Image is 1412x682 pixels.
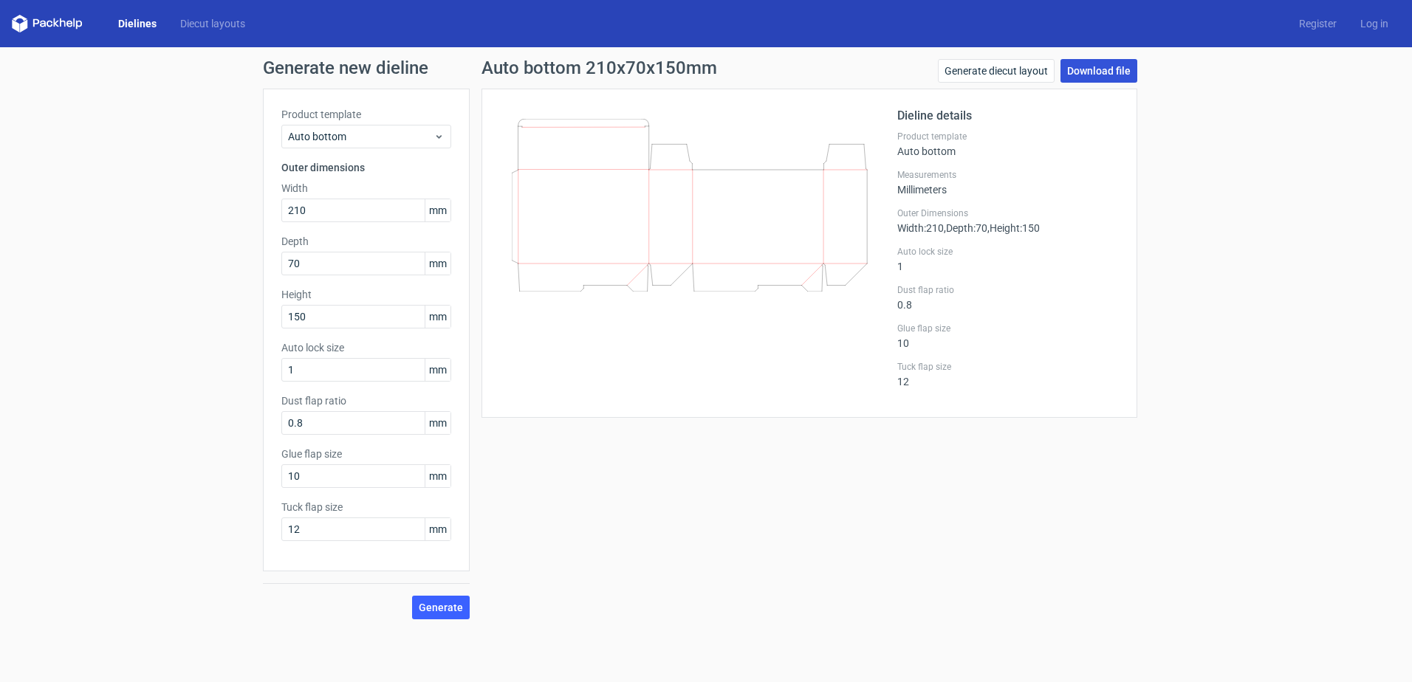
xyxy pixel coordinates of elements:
span: , Depth : 70 [944,222,987,234]
h2: Dieline details [897,107,1119,125]
div: 1 [897,246,1119,272]
label: Height [281,287,451,302]
label: Outer Dimensions [897,207,1119,219]
span: mm [425,412,450,434]
label: Glue flap size [281,447,451,461]
span: mm [425,359,450,381]
h1: Generate new dieline [263,59,1149,77]
div: 0.8 [897,284,1119,311]
span: Width : 210 [897,222,944,234]
span: mm [425,518,450,540]
label: Product template [897,131,1119,142]
label: Product template [281,107,451,122]
div: Millimeters [897,169,1119,196]
label: Depth [281,234,451,249]
div: Auto bottom [897,131,1119,157]
a: Download file [1060,59,1137,83]
label: Glue flap size [897,323,1119,334]
h3: Outer dimensions [281,160,451,175]
label: Width [281,181,451,196]
div: 10 [897,323,1119,349]
label: Auto lock size [897,246,1119,258]
h1: Auto bottom 210x70x150mm [481,59,717,77]
span: mm [425,252,450,275]
label: Measurements [897,169,1119,181]
label: Dust flap ratio [897,284,1119,296]
span: mm [425,465,450,487]
span: Generate [419,602,463,613]
span: mm [425,199,450,221]
a: Generate diecut layout [938,59,1055,83]
a: Diecut layouts [168,16,257,31]
label: Tuck flap size [897,361,1119,373]
a: Dielines [106,16,168,31]
span: Auto bottom [288,129,433,144]
a: Log in [1348,16,1400,31]
span: mm [425,306,450,328]
label: Tuck flap size [281,500,451,514]
button: Generate [412,596,470,619]
div: 12 [897,361,1119,387]
a: Register [1287,16,1348,31]
span: , Height : 150 [987,222,1040,234]
label: Auto lock size [281,340,451,355]
label: Dust flap ratio [281,393,451,408]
